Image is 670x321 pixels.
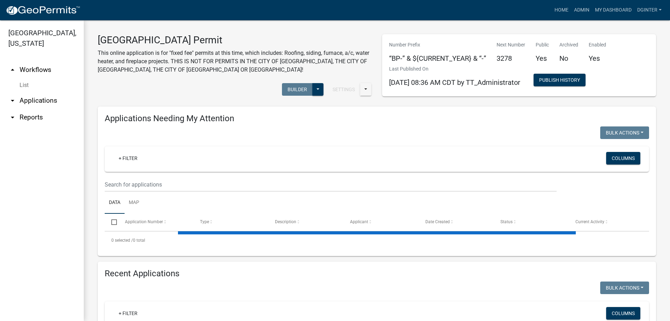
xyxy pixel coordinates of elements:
datatable-header-cell: Current Activity [569,214,644,231]
h5: “BP-” & ${CURRENT_YEAR} & “-” [389,54,486,63]
p: Number Prefix [389,41,486,49]
span: Application Number [125,219,163,224]
p: Public [536,41,549,49]
h4: Applications Needing My Attention [105,114,649,124]
button: Publish History [534,74,586,86]
datatable-header-cell: Description [268,214,343,231]
a: My Dashboard [592,3,634,17]
span: Current Activity [575,219,604,224]
p: Archived [559,41,578,49]
datatable-header-cell: Date Created [418,214,493,231]
a: dginter [634,3,664,17]
span: Applicant [350,219,368,224]
button: Columns [606,307,640,320]
button: Bulk Actions [600,282,649,294]
i: arrow_drop_down [8,113,17,122]
button: Settings [327,83,360,96]
span: Date Created [425,219,450,224]
h3: [GEOGRAPHIC_DATA] Permit [98,34,372,46]
span: [DATE] 08:36 AM CDT by TT_Administrator [389,78,520,87]
datatable-header-cell: Select [105,214,118,231]
h5: No [559,54,578,63]
span: Type [200,219,209,224]
i: arrow_drop_down [8,96,17,105]
a: + Filter [113,152,143,165]
button: Builder [282,83,313,96]
button: Columns [606,152,640,165]
span: Status [500,219,513,224]
p: Next Number [497,41,525,49]
wm-modal-confirm: Workflow Publish History [534,78,586,83]
a: Admin [571,3,592,17]
a: Data [105,192,125,214]
p: This online application is for "fixed fee" permits at this time, which includes: Roofing, siding,... [98,49,372,74]
datatable-header-cell: Application Number [118,214,193,231]
i: arrow_drop_up [8,66,17,74]
p: Last Published On [389,65,520,73]
div: 0 total [105,232,649,249]
a: Home [552,3,571,17]
button: Bulk Actions [600,126,649,139]
datatable-header-cell: Type [193,214,268,231]
h5: Yes [536,54,549,63]
span: 0 selected / [111,238,133,243]
a: Map [125,192,143,214]
span: Description [275,219,296,224]
input: Search for applications [105,177,557,192]
h4: Recent Applications [105,269,649,279]
datatable-header-cell: Applicant [343,214,418,231]
h5: 3278 [497,54,525,63]
h5: Yes [589,54,606,63]
p: Enabled [589,41,606,49]
datatable-header-cell: Status [494,214,569,231]
a: + Filter [113,307,143,320]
